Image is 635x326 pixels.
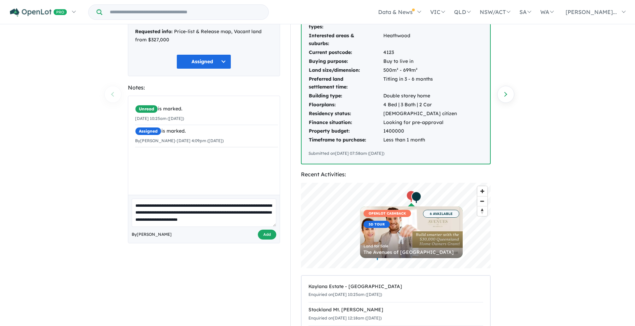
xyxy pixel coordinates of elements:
a: Kaylana Estate - [GEOGRAPHIC_DATA]Enquiried on[DATE] 10:25am ([DATE]) [308,279,483,303]
td: Double storey home [383,92,457,100]
span: Assigned [135,127,161,135]
td: Less than 1 month [383,136,457,145]
span: 3D TOUR [363,221,390,228]
button: Add [258,230,276,240]
div: The Avenues of [GEOGRAPHIC_DATA] [363,250,459,255]
small: Enquiried on [DATE] 12:18am ([DATE]) [308,315,382,321]
td: Residency status: [308,109,383,118]
button: Reset bearing to north [477,206,487,216]
small: Enquiried on [DATE] 10:25am ([DATE]) [308,292,382,297]
td: Current postcode: [308,48,383,57]
div: Map marker [406,190,416,203]
span: By [PERSON_NAME] [132,231,172,238]
span: Unread [135,105,158,113]
small: [DATE] 10:25am ([DATE]) [135,116,184,121]
td: Floorplans: [308,100,383,109]
td: 4123 [383,48,457,57]
td: 1400000 [383,127,457,136]
a: OPENLOT CASHBACK3D TOUR 6 AVAILABLE Land for Sale The Avenues of [GEOGRAPHIC_DATA] [360,206,463,258]
td: Land size/dimension: [308,66,383,75]
a: Stockland Mt. [PERSON_NAME]Enquiried on[DATE] 12:18am ([DATE]) [308,302,483,326]
button: Zoom in [477,186,487,196]
td: Titling in 3 - 6 months [383,75,457,92]
span: [PERSON_NAME]... [566,9,617,15]
div: Recent Activities: [301,170,491,179]
div: Land for Sale [363,244,459,248]
small: By [PERSON_NAME] - [DATE] 4:09pm ([DATE]) [135,138,224,143]
td: Building type: [308,92,383,100]
td: Preferred land settlement time: [308,75,383,92]
td: Finance situation: [308,118,383,127]
td: Timeframe to purchase: [308,136,383,145]
td: Heathwood [383,31,457,49]
td: Buying purpose: [308,57,383,66]
div: Notes: [128,83,280,92]
div: is marked. [135,105,278,113]
td: [DEMOGRAPHIC_DATA] citizen [383,109,457,118]
button: Assigned [176,54,231,69]
div: Kaylana Estate - [GEOGRAPHIC_DATA] [308,283,483,291]
button: Zoom out [477,196,487,206]
td: 500m² - 699m² [383,66,457,75]
div: Map marker [411,191,421,204]
canvas: Map [301,183,491,268]
span: OPENLOT CASHBACK [363,210,411,217]
span: 6 AVAILABLE [423,210,459,218]
div: Stockland Mt. [PERSON_NAME] [308,306,483,314]
div: is marked. [135,127,278,135]
input: Try estate name, suburb, builder or developer [104,5,267,19]
td: 4 Bed | 3 Bath | 2 Car [383,100,457,109]
div: Price-list & Release map, Vacant land from $327,000 [135,28,273,44]
img: Openlot PRO Logo White [10,8,67,17]
td: Interested areas & suburbs: [308,31,383,49]
div: Submitted on [DATE] 07:58am ([DATE]) [308,150,483,157]
strong: Requested info: [135,28,173,35]
td: Looking for pre-approval [383,118,457,127]
td: Property budget: [308,127,383,136]
td: Buy to live in [383,57,457,66]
